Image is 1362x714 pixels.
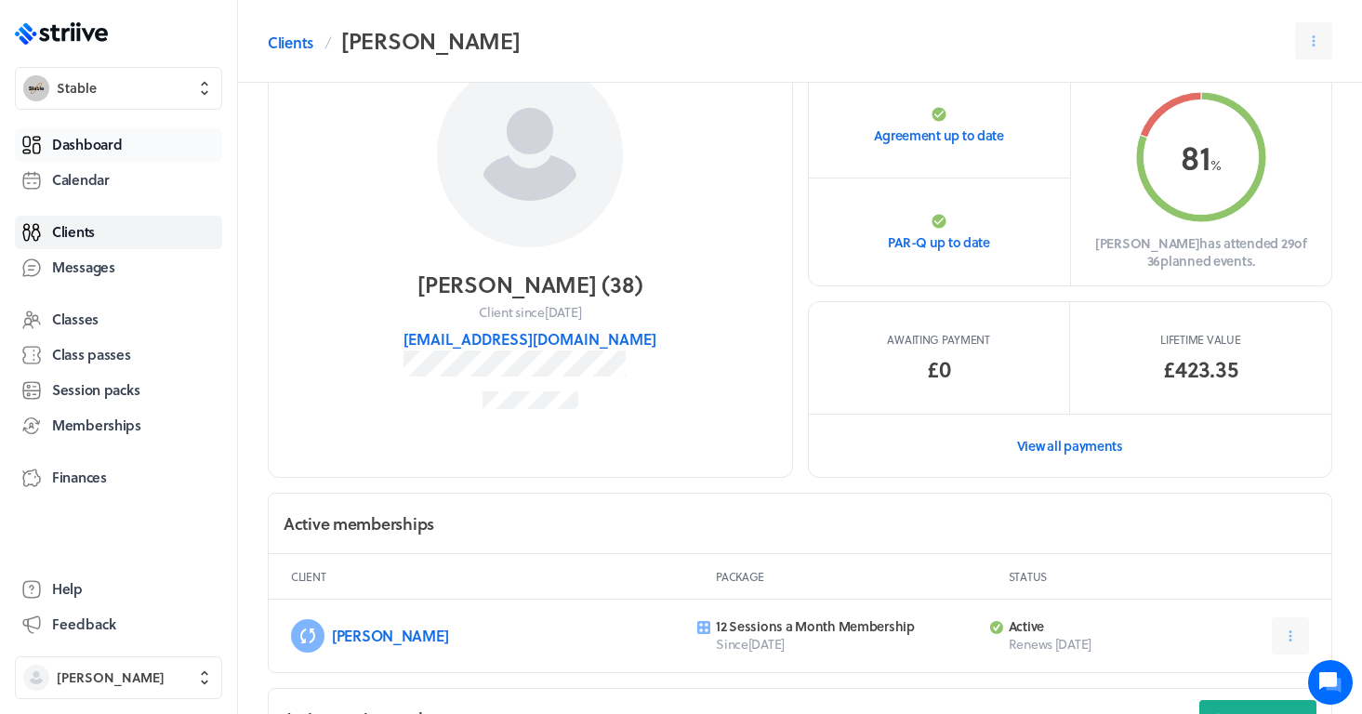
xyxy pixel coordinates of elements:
p: Active [1009,618,1190,635]
p: Agreement up to date [874,126,1003,145]
span: % [1210,155,1222,175]
p: Status [1009,569,1309,584]
div: USHi [PERSON_NAME], Thanks for this. I’m hoping I will be all set up on Clubright for the [DATE] ... [14,228,358,298]
button: [EMAIL_ADDRESS][DOMAIN_NAME] [403,328,656,350]
span: Help [52,579,83,599]
a: PAR-Q up to date [809,178,1070,285]
p: 12 Sessions a Month Membership [716,618,979,635]
h2: We're here to help. Ask us anything! [28,110,344,169]
span: 81 [1181,132,1210,181]
button: New conversation [29,314,343,351]
nav: Breadcrumb [268,22,520,59]
span: Stable [57,79,97,98]
span: Clients [52,222,95,242]
h2: Active memberships [284,512,434,535]
a: Messages [15,251,222,284]
h2: [PERSON_NAME] [341,22,520,59]
span: [PERSON_NAME] [57,668,165,687]
a: Classes [15,303,222,337]
p: [PERSON_NAME] has attended 29 of 36 planned events. [1086,234,1316,271]
p: £423.35 [1163,354,1237,384]
a: Session packs [15,374,222,407]
span: Finances [52,468,107,487]
button: StableStable [15,67,222,110]
span: ( 38 ) [602,268,642,300]
a: Finances [15,461,222,495]
iframe: gist-messenger-bubble-iframe [1308,660,1353,705]
span: Dashboard [52,135,122,154]
p: Find an answer quickly [25,387,347,409]
span: Messages [52,258,115,277]
button: Feedback [15,608,222,641]
span: Session packs [52,380,139,400]
p: Client [291,569,708,584]
a: Clients [268,32,313,54]
div: [PERSON_NAME] • [77,266,180,282]
a: Dashboard [15,128,222,162]
span: Awaiting payment [887,332,990,347]
a: Clients [15,216,222,249]
span: Feedback [52,615,116,634]
img: US [29,245,66,282]
img: Stable [23,75,49,101]
a: Help [15,573,222,606]
a: Memberships [15,409,222,443]
span: Memberships [52,416,141,435]
span: Classes [52,310,99,329]
p: Lifetime value [1160,332,1240,347]
h2: [PERSON_NAME] [417,270,642,299]
div: Hi [PERSON_NAME], Thanks for this. I’m hoping I will be all set up on Clubright for the [DATE] Ab... [77,245,324,260]
span: Calendar [52,170,110,190]
span: See all [299,205,339,218]
p: PAR-Q up to date [888,233,990,252]
button: [PERSON_NAME] [15,656,222,699]
a: Calendar [15,164,222,197]
h2: Recent conversations [33,203,299,220]
span: Class passes [52,345,131,364]
p: Package [716,569,1001,584]
a: View all payments [809,414,1332,478]
a: Class passes [15,338,222,372]
span: £0 [927,354,950,384]
input: Search articles [54,417,332,455]
a: Agreement up to date [809,73,1070,179]
p: Renews [DATE] [1009,635,1190,654]
span: New conversation [120,325,223,340]
span: Since [DATE] [716,634,785,654]
h1: Hi [PERSON_NAME] [28,76,344,106]
span: 47m ago [184,266,231,280]
p: Client since [DATE] [479,303,581,322]
a: [PERSON_NAME] [332,625,448,646]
